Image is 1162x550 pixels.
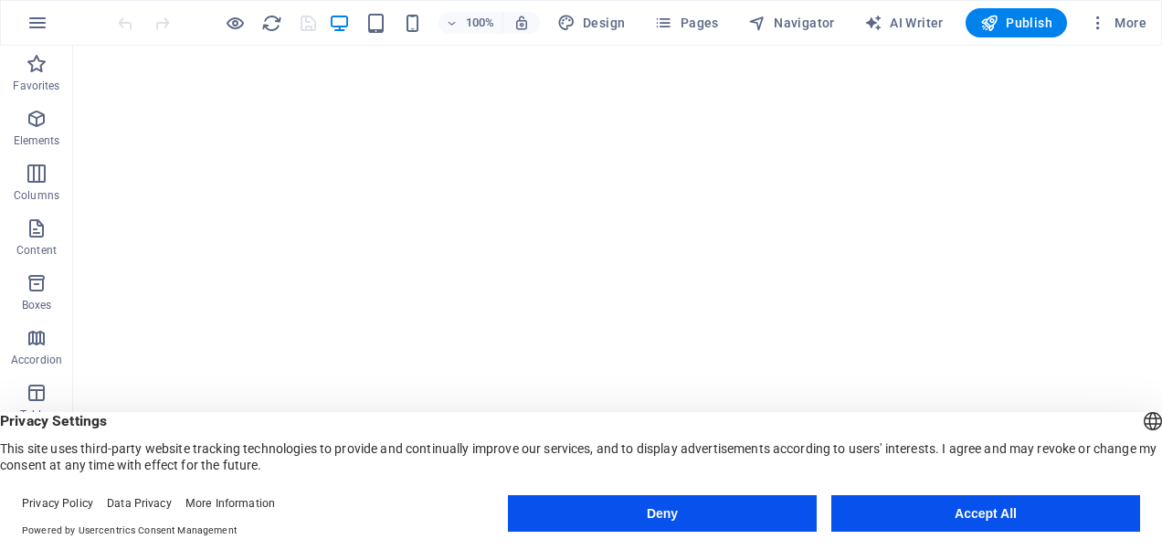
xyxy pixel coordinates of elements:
[1089,14,1146,32] span: More
[864,14,944,32] span: AI Writer
[741,8,842,37] button: Navigator
[654,14,718,32] span: Pages
[20,407,53,422] p: Tables
[550,8,633,37] div: Design (Ctrl+Alt+Y)
[224,12,246,34] button: Click here to leave preview mode and continue editing
[966,8,1067,37] button: Publish
[14,133,60,148] p: Elements
[13,79,59,93] p: Favorites
[466,12,495,34] h6: 100%
[1082,8,1154,37] button: More
[647,8,725,37] button: Pages
[980,14,1052,32] span: Publish
[438,12,503,34] button: 100%
[261,13,282,34] i: Reload page
[557,14,626,32] span: Design
[550,8,633,37] button: Design
[16,243,57,258] p: Content
[22,298,52,312] p: Boxes
[857,8,951,37] button: AI Writer
[748,14,835,32] span: Navigator
[513,15,530,31] i: On resize automatically adjust zoom level to fit chosen device.
[260,12,282,34] button: reload
[11,353,62,367] p: Accordion
[14,188,59,203] p: Columns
